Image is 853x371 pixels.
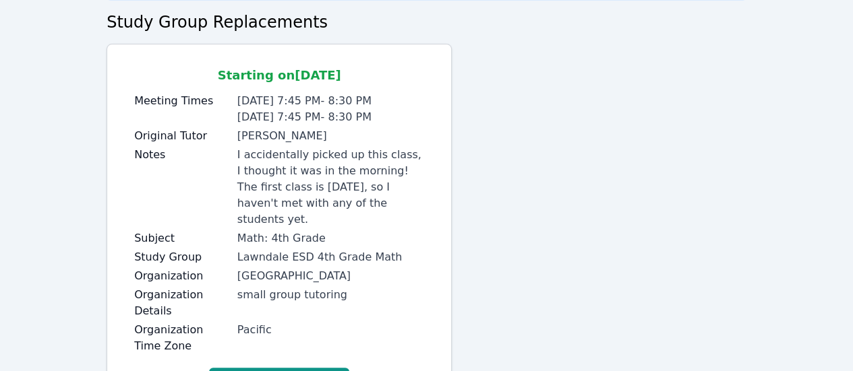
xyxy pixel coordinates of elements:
[237,287,424,303] div: small group tutoring
[237,93,424,109] li: [DATE] 7:45 PM - 8:30 PM
[134,230,229,246] label: Subject
[134,322,229,354] label: Organization Time Zone
[237,230,424,246] div: Math: 4th Grade
[237,268,424,284] div: [GEOGRAPHIC_DATA]
[237,147,424,228] div: I accidentally picked up this class, I thought it was in the morning! The first class is [DATE], ...
[134,268,229,284] label: Organization
[134,249,229,265] label: Study Group
[218,68,341,82] span: Starting on [DATE]
[134,93,229,109] label: Meeting Times
[134,287,229,319] label: Organization Details
[107,11,746,33] h2: Study Group Replacements
[134,128,229,144] label: Original Tutor
[134,147,229,163] label: Notes
[237,249,424,265] div: Lawndale ESD 4th Grade Math
[237,322,424,338] div: Pacific
[237,109,424,125] li: [DATE] 7:45 PM - 8:30 PM
[237,128,424,144] div: [PERSON_NAME]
